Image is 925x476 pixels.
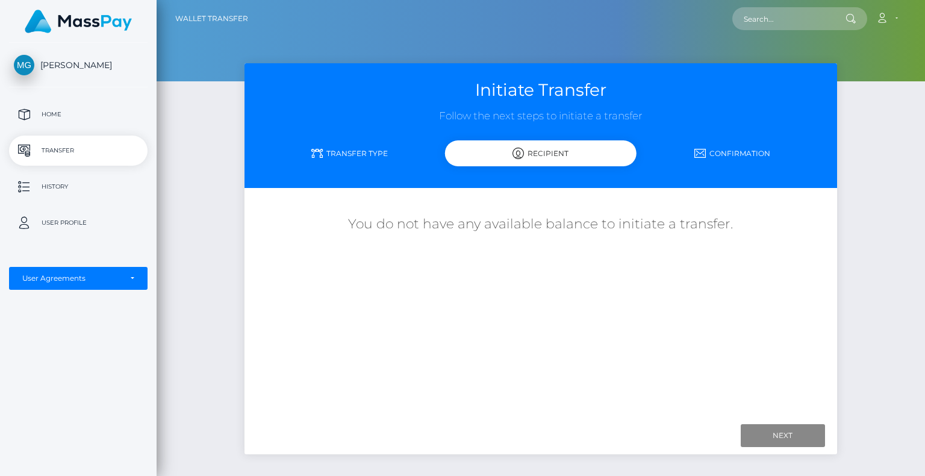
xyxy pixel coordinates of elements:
[254,215,827,234] h5: You do not have any available balance to initiate a transfer.
[9,172,148,202] a: History
[741,424,825,447] input: Next
[9,99,148,130] a: Home
[175,6,248,31] a: Wallet Transfer
[14,105,143,124] p: Home
[732,7,846,30] input: Search...
[14,214,143,232] p: User Profile
[445,140,637,166] div: Recipient
[9,267,148,290] button: User Agreements
[14,178,143,196] p: History
[254,78,827,102] h3: Initiate Transfer
[22,274,121,283] div: User Agreements
[25,10,132,33] img: MassPay
[254,143,445,164] a: Transfer Type
[9,208,148,238] a: User Profile
[637,143,828,164] a: Confirmation
[9,136,148,166] a: Transfer
[254,109,827,124] h3: Follow the next steps to initiate a transfer
[14,142,143,160] p: Transfer
[9,60,148,70] span: [PERSON_NAME]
